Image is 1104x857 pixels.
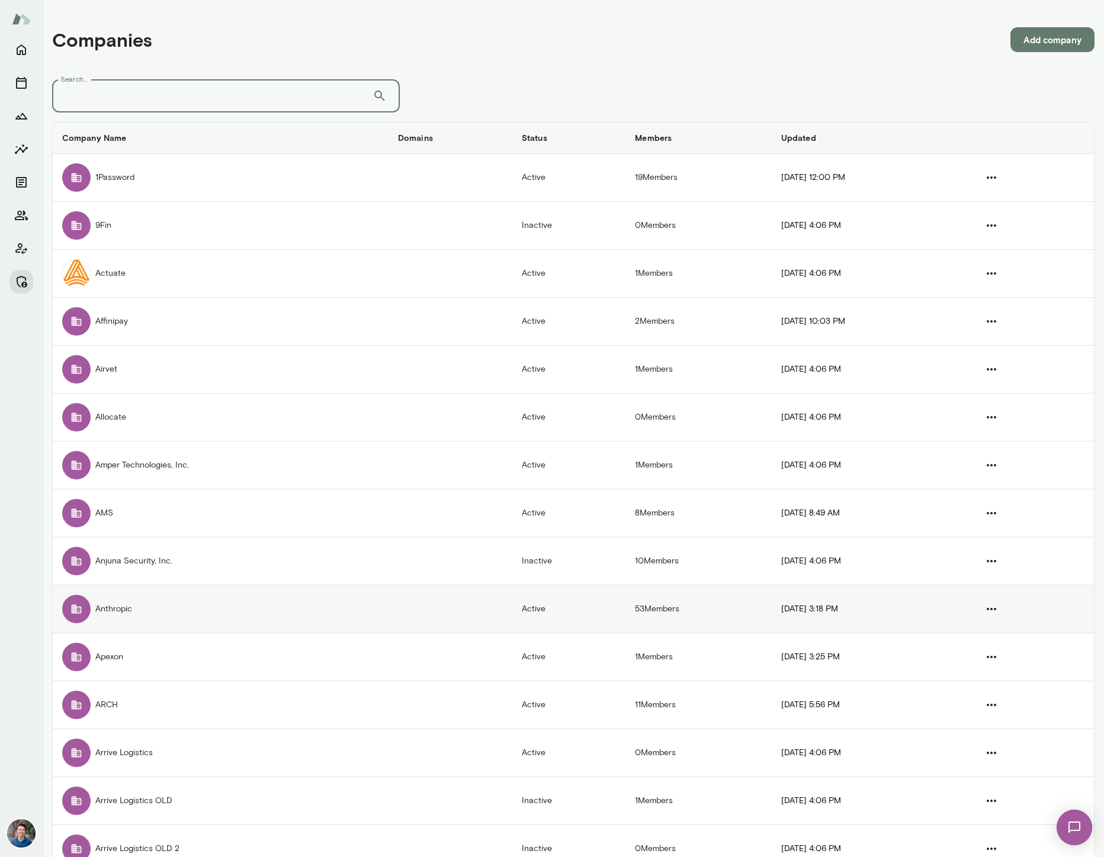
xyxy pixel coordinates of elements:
[9,137,33,161] button: Insights
[625,681,772,729] td: 11 Members
[9,170,33,194] button: Documents
[772,489,963,537] td: [DATE] 8:49 AM
[9,104,33,128] button: Growth Plan
[625,537,772,585] td: 10 Members
[512,489,625,537] td: Active
[512,729,625,777] td: Active
[772,250,963,298] td: [DATE] 4:06 PM
[625,298,772,346] td: 2 Members
[512,633,625,681] td: Active
[772,298,963,346] td: [DATE] 10:03 PM
[53,442,389,489] td: Amper Technologies, Inc.
[9,71,33,95] button: Sessions
[53,394,389,442] td: Allocate
[772,442,963,489] td: [DATE] 4:06 PM
[625,729,772,777] td: 0 Members
[512,250,625,298] td: Active
[522,132,616,144] h6: Status
[772,777,963,825] td: [DATE] 4:06 PM
[772,729,963,777] td: [DATE] 4:06 PM
[512,346,625,394] td: Active
[9,204,33,227] button: Members
[512,202,625,250] td: Inactive
[625,154,772,202] td: 19 Members
[53,681,389,729] td: ARCH
[53,202,389,250] td: 9Fin
[12,8,31,30] img: Mento
[512,442,625,489] td: Active
[625,633,772,681] td: 1 Members
[53,489,389,537] td: AMS
[772,154,963,202] td: [DATE] 12:00 PM
[53,729,389,777] td: Arrive Logistics
[635,132,762,144] h6: Members
[53,585,389,633] td: Anthropic
[781,132,954,144] h6: Updated
[625,777,772,825] td: 1 Members
[53,298,389,346] td: Affinipay
[625,489,772,537] td: 8 Members
[512,777,625,825] td: Inactive
[625,442,772,489] td: 1 Members
[398,132,503,144] h6: Domains
[53,250,389,298] td: Actuate
[512,681,625,729] td: Active
[9,270,33,294] button: Manage
[772,394,963,442] td: [DATE] 4:06 PM
[60,74,88,84] label: Search...
[625,394,772,442] td: 0 Members
[772,681,963,729] td: [DATE] 5:56 PM
[512,154,625,202] td: Active
[772,537,963,585] td: [DATE] 4:06 PM
[7,819,36,848] img: Alex Yu
[512,394,625,442] td: Active
[1010,27,1095,52] button: Add company
[53,633,389,681] td: Apexon
[625,585,772,633] td: 53 Members
[625,346,772,394] td: 1 Members
[512,298,625,346] td: Active
[772,346,963,394] td: [DATE] 4:06 PM
[53,154,389,202] td: 1Password
[625,250,772,298] td: 1 Members
[772,202,963,250] td: [DATE] 4:06 PM
[772,585,963,633] td: [DATE] 3:18 PM
[772,633,963,681] td: [DATE] 3:25 PM
[625,202,772,250] td: 0 Members
[53,777,389,825] td: Arrive Logistics OLD
[9,237,33,260] button: Client app
[53,346,389,394] td: Airvet
[9,38,33,62] button: Home
[62,132,379,144] h6: Company Name
[512,585,625,633] td: Active
[53,537,389,585] td: Anjuna Security, Inc.
[52,28,152,51] h4: Companies
[512,537,625,585] td: Inactive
